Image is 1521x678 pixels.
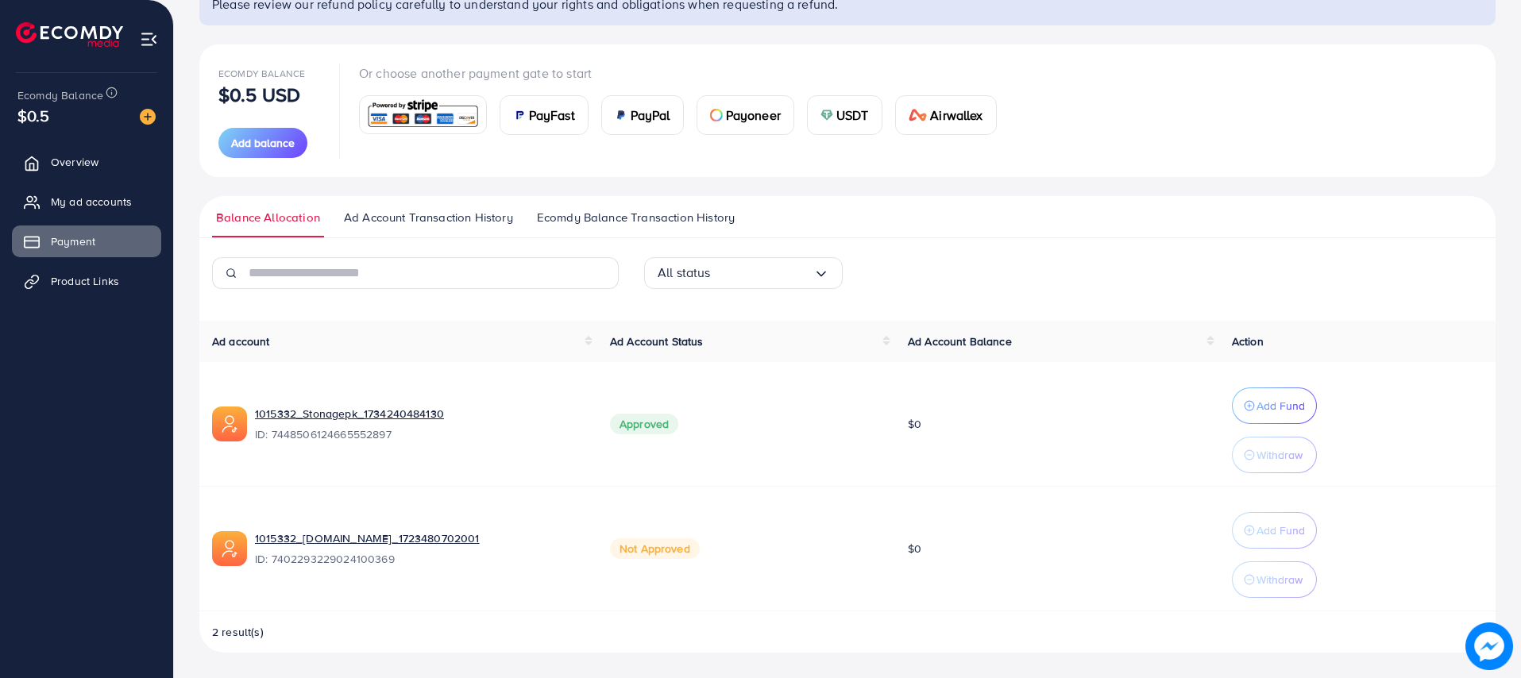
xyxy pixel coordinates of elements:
img: card [365,98,481,132]
img: ic-ads-acc.e4c84228.svg [212,406,247,441]
button: Add Fund [1232,387,1317,424]
span: My ad accounts [51,194,132,210]
span: $0 [908,541,921,557]
img: card [820,109,833,121]
p: Add Fund [1257,396,1305,415]
button: Add balance [218,128,307,158]
img: card [513,109,526,121]
img: card [909,109,928,121]
span: Ecomdy Balance Transaction History [537,209,735,226]
span: Action [1232,333,1264,349]
a: Overview [12,146,161,178]
span: $0.5 [17,104,50,127]
img: ic-ads-acc.e4c84228.svg [212,531,247,566]
span: 2 result(s) [212,624,264,640]
img: menu [140,30,158,48]
span: Ad account [212,333,270,349]
img: card [615,109,627,121]
a: card [359,95,487,134]
span: Product Links [51,273,119,289]
span: All status [658,260,711,285]
a: cardPayFast [500,95,589,135]
a: cardPayoneer [697,95,794,135]
img: card [710,109,723,121]
span: Ecomdy Balance [17,87,103,103]
a: Payment [12,225,161,257]
span: Payment [51,233,95,249]
p: Add Fund [1257,521,1305,540]
span: Approved [610,414,678,434]
span: Ad Account Transaction History [344,209,513,226]
img: logo [16,22,123,47]
button: Withdraw [1232,561,1317,598]
span: Balance Allocation [216,209,320,226]
span: ID: 7402293229024100369 [255,551,585,567]
span: USDT [836,106,869,125]
span: Airwallex [930,106,982,125]
span: Add balance [231,135,295,151]
span: PayFast [529,106,575,125]
span: Not Approved [610,538,700,559]
p: Withdraw [1257,445,1303,464]
a: Product Links [12,265,161,297]
img: image [1465,622,1513,670]
button: Add Fund [1232,512,1317,549]
p: Or choose another payment gate to start [359,64,1009,83]
span: ID: 7448506124665552897 [255,426,585,442]
a: 1015332_Stonagepk_1734240484130 [255,406,585,422]
span: PayPal [631,106,670,125]
span: Ad Account Status [610,333,704,349]
a: cardAirwallex [895,95,997,135]
a: My ad accounts [12,186,161,218]
div: <span class='underline'>1015332_Stonagepk_1734240484130</span></br>7448506124665552897 [255,406,585,442]
img: image [140,109,156,125]
input: Search for option [711,260,813,285]
a: cardPayPal [601,95,684,135]
span: Overview [51,154,98,170]
a: 1015332_[DOMAIN_NAME]_1723480702001 [255,530,585,546]
div: <span class='underline'>1015332_Stonage.net_1723480702001</span></br>7402293229024100369 [255,530,585,567]
div: Search for option [644,257,843,289]
span: $0 [908,416,921,432]
p: $0.5 USD [218,85,300,104]
a: cardUSDT [807,95,882,135]
p: Withdraw [1257,570,1303,589]
span: Ad Account Balance [908,333,1012,349]
button: Withdraw [1232,437,1317,473]
span: Payoneer [726,106,781,125]
span: Ecomdy Balance [218,67,305,80]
